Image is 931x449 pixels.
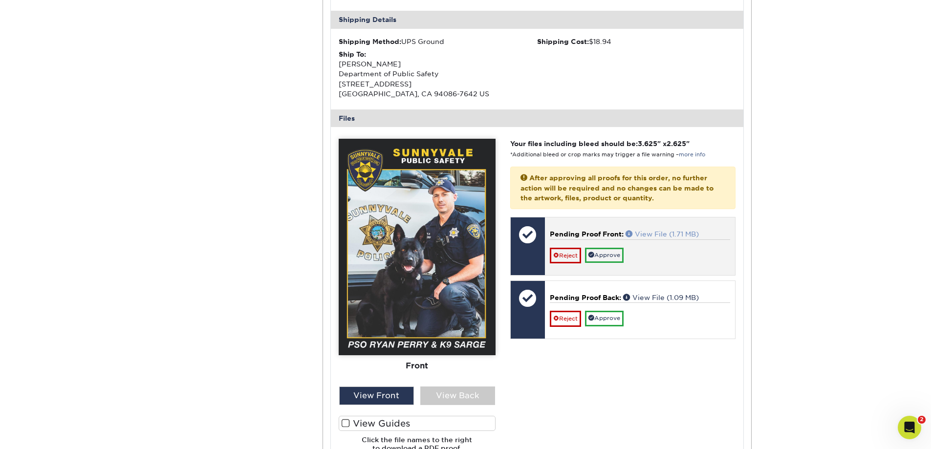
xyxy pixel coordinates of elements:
a: Reject [550,248,581,263]
span: Pending Proof Front: [550,230,624,238]
a: View File (1.71 MB) [626,230,699,238]
strong: Shipping Cost: [537,38,589,45]
span: Pending Proof Back: [550,294,621,301]
span: 2.625 [667,140,686,148]
strong: After approving all proofs for this order, no further action will be required and no changes can ... [520,174,714,202]
strong: Your files including bleed should be: " x " [510,140,690,148]
strong: Shipping Method: [339,38,401,45]
label: View Guides [339,416,496,431]
a: more info [679,151,705,158]
a: Approve [585,311,624,326]
a: Approve [585,248,624,263]
a: View File (1.09 MB) [623,294,699,301]
div: View Back [420,386,495,405]
div: View Front [339,386,414,405]
div: Front [339,355,496,377]
div: [PERSON_NAME] Department of Public Safety [STREET_ADDRESS] [GEOGRAPHIC_DATA], CA 94086-7642 US [339,49,537,99]
div: Shipping Details [331,11,743,28]
strong: Ship To: [339,50,366,58]
span: 2 [918,416,926,424]
div: $18.94 [537,37,736,46]
a: Reject [550,311,581,326]
iframe: Intercom live chat [898,416,921,439]
small: *Additional bleed or crop marks may trigger a file warning – [510,151,705,158]
iframe: Google Customer Reviews [2,419,83,446]
div: Files [331,109,743,127]
span: 3.625 [638,140,657,148]
div: UPS Ground [339,37,537,46]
